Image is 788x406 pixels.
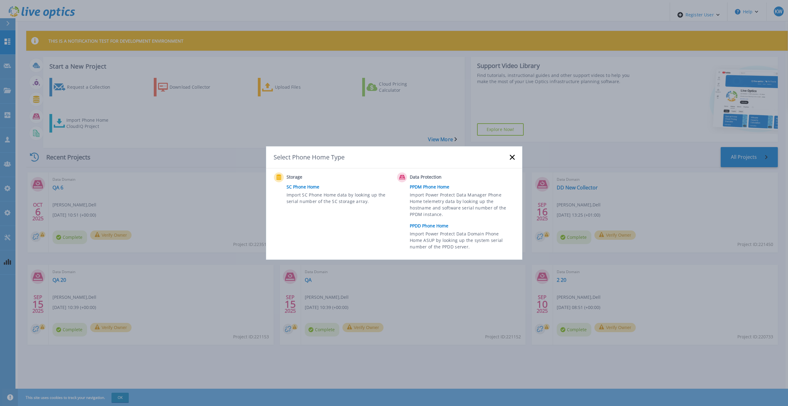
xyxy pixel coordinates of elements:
a: PPDD Phone Home [410,221,518,230]
a: SC Phone Home [287,182,394,192]
span: Import Power Protect Data Manager Phone Home telemetry data by looking up the hostname and softwa... [410,192,513,220]
span: Data Protection [410,174,471,181]
span: Import Power Protect Data Domain Phone Home ASUP by looking up the system serial number of the PP... [410,230,513,252]
div: Select Phone Home Type [274,153,345,161]
span: Import SC Phone Home data by looking up the serial number of the SC storage array. [287,192,389,206]
a: PPDM Phone Home [410,182,518,192]
span: Storage [287,174,348,181]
